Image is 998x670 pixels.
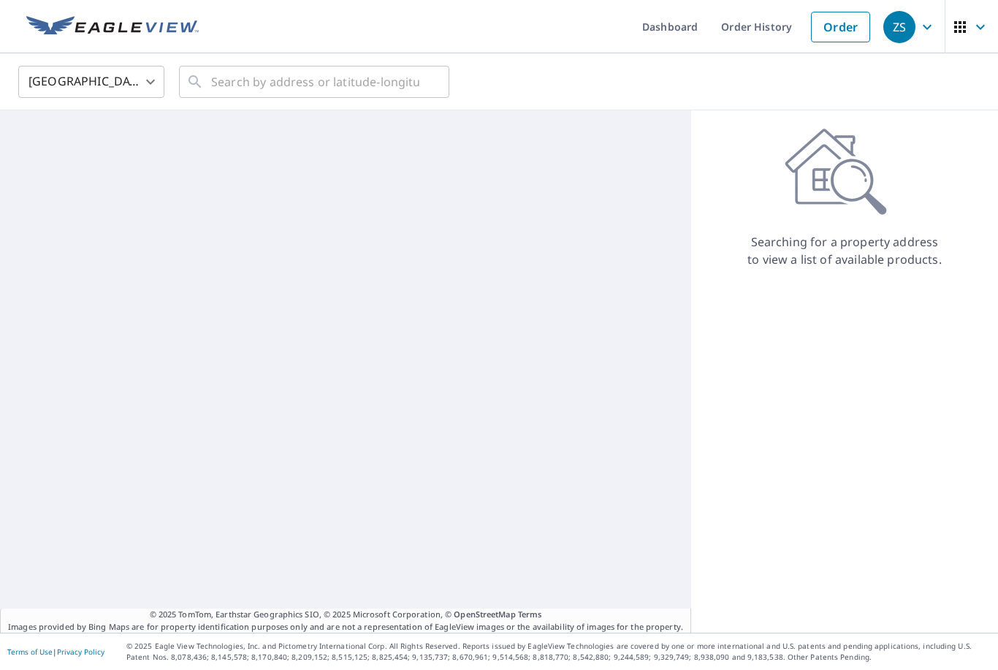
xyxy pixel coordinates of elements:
[126,641,991,663] p: © 2025 Eagle View Technologies, Inc. and Pictometry International Corp. All Rights Reserved. Repo...
[7,647,104,656] p: |
[883,11,915,43] div: ZS
[57,647,104,657] a: Privacy Policy
[7,647,53,657] a: Terms of Use
[811,12,870,42] a: Order
[18,61,164,102] div: [GEOGRAPHIC_DATA]
[150,609,542,621] span: © 2025 TomTom, Earthstar Geographics SIO, © 2025 Microsoft Corporation, ©
[518,609,542,620] a: Terms
[747,233,942,268] p: Searching for a property address to view a list of available products.
[211,61,419,102] input: Search by address or latitude-longitude
[454,609,515,620] a: OpenStreetMap
[26,16,199,38] img: EV Logo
